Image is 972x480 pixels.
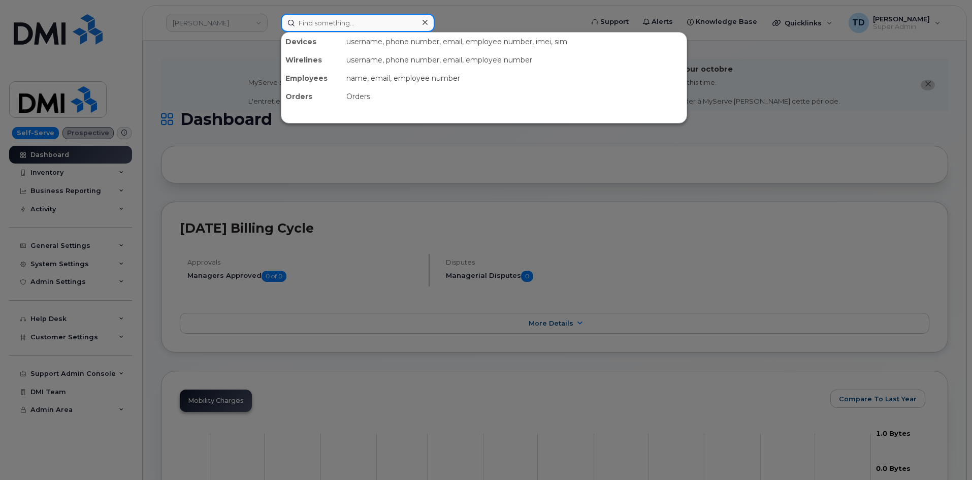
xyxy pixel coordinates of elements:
[281,33,342,51] div: Devices
[342,51,687,69] div: username, phone number, email, employee number
[281,51,342,69] div: Wirelines
[342,33,687,51] div: username, phone number, email, employee number, imei, sim
[281,87,342,106] div: Orders
[342,69,687,87] div: name, email, employee number
[342,87,687,106] div: Orders
[281,69,342,87] div: Employees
